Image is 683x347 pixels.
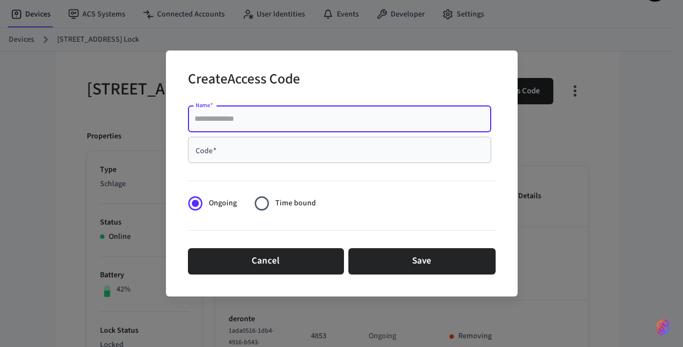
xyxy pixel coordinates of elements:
[209,198,237,209] span: Ongoing
[657,318,670,336] img: SeamLogoGradient.69752ec5.svg
[188,64,300,97] h2: Create Access Code
[348,248,496,275] button: Save
[196,101,213,109] label: Name
[188,248,344,275] button: Cancel
[275,198,316,209] span: Time bound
